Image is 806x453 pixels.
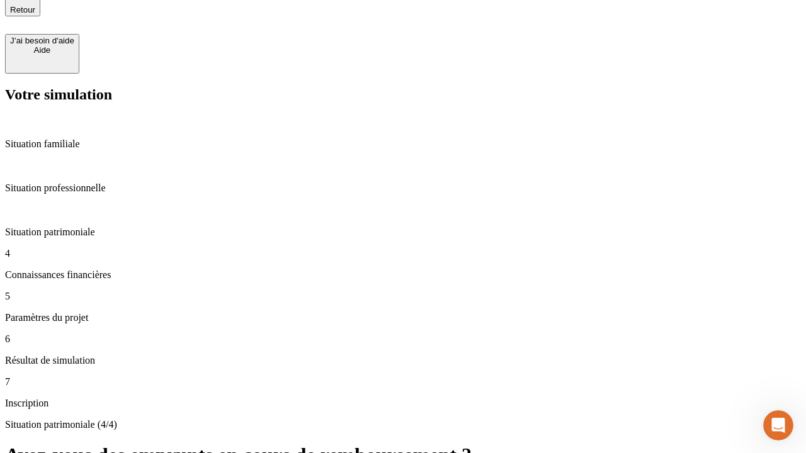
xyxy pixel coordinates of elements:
p: Situation professionnelle [5,182,801,194]
p: Situation patrimoniale [5,226,801,238]
p: 5 [5,291,801,302]
p: Situation familiale [5,138,801,150]
h2: Votre simulation [5,86,801,103]
p: Inscription [5,398,801,409]
p: 4 [5,248,801,259]
p: Paramètres du projet [5,312,801,323]
p: 6 [5,333,801,345]
span: Retour [10,5,35,14]
p: 7 [5,376,801,388]
p: Résultat de simulation [5,355,801,366]
div: Aide [10,45,74,55]
p: Connaissances financières [5,269,801,281]
button: J’ai besoin d'aideAide [5,34,79,74]
div: J’ai besoin d'aide [10,36,74,45]
iframe: Intercom live chat [763,410,793,440]
p: Situation patrimoniale (4/4) [5,419,801,430]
